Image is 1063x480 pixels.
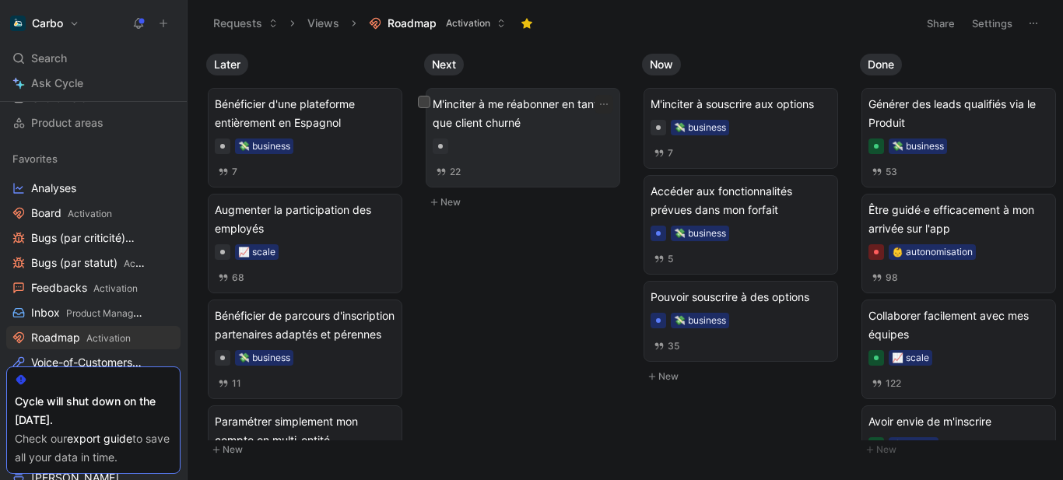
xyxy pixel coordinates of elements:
[362,12,513,35] button: RoadmapActivation
[861,194,1056,293] a: Être guidé⸱e efficacement à mon arrivée sur l'app👶 autonomisation98
[10,16,26,31] img: Carbo
[31,230,147,247] span: Bugs (par criticité)
[6,147,181,170] div: Favorites
[650,57,673,72] span: Now
[215,201,395,238] span: Augmenter la participation des employés
[920,12,962,34] button: Share
[66,307,160,319] span: Product Management
[886,273,898,282] span: 98
[886,167,897,177] span: 53
[214,57,240,72] span: Later
[886,379,901,388] span: 122
[892,244,973,260] div: 👶 autonomisation
[644,281,838,362] a: Pouvoir souscrire à des options💸 business35
[31,49,67,68] span: Search
[450,167,461,177] span: 22
[674,120,726,135] div: 💸 business
[6,47,181,70] div: Search
[6,351,181,374] a: Voice-of-CustomersProduct Management
[31,255,146,272] span: Bugs (par statut)
[67,432,132,445] a: export guide
[238,138,290,154] div: 💸 business
[651,182,831,219] span: Accéder aux fonctionnalités prévues dans mon forfait
[6,226,181,250] a: Bugs (par criticité)Activation
[433,163,464,180] button: 22
[232,167,237,177] span: 7
[6,276,181,300] a: FeedbacksActivation
[424,193,630,212] button: New
[861,300,1056,399] a: Collaborer facilement avec mes équipes📈 scale122
[446,16,490,31] span: Activation
[892,350,929,366] div: 📈 scale
[651,338,682,355] button: 35
[208,300,402,399] a: Bénéficier de parcours d'inscription partenaires adaptés et pérennes💸 business11
[68,208,112,219] span: Activation
[31,280,138,296] span: Feedbacks
[868,307,1049,344] span: Collaborer facilement avec mes équipes
[892,437,935,453] div: 🕸️ réseau
[433,95,613,132] span: M'inciter à me réabonner en tant que client churné
[388,16,437,31] span: Roadmap
[965,12,1019,34] button: Settings
[12,151,58,166] span: Favorites
[31,205,112,222] span: Board
[642,367,847,386] button: New
[651,288,831,307] span: Pouvoir souscrire à des options
[32,16,63,30] h1: Carbo
[6,12,83,34] button: CarboCarbo
[868,57,894,72] span: Done
[868,163,900,180] button: 53
[232,273,244,282] span: 68
[238,244,275,260] div: 📈 scale
[668,254,673,264] span: 5
[861,88,1056,187] a: Générer des leads qualifiés via le Produit💸 business53
[215,163,240,180] button: 7
[6,72,181,95] a: Ask Cycle
[215,307,395,344] span: Bénéficier de parcours d'inscription partenaires adaptés et pérennes
[674,313,726,328] div: 💸 business
[200,47,418,467] div: LaterNew
[418,47,636,219] div: NextNew
[206,12,285,35] button: Requests
[300,12,346,35] button: Views
[868,269,901,286] button: 98
[636,47,854,394] div: NowNew
[215,269,247,286] button: 68
[124,258,168,269] span: Activation
[31,330,131,346] span: Roadmap
[208,194,402,293] a: Augmenter la participation des employés📈 scale68
[31,305,144,321] span: Inbox
[215,375,244,392] button: 11
[424,54,464,75] button: Next
[206,440,412,459] button: New
[432,57,456,72] span: Next
[642,54,681,75] button: Now
[892,138,944,154] div: 💸 business
[31,115,103,131] span: Product areas
[15,429,172,467] div: Check our to save all your data in time.
[206,54,248,75] button: Later
[232,379,241,388] span: 11
[93,282,138,294] span: Activation
[668,342,679,351] span: 35
[6,301,181,324] a: InboxProduct Management
[6,326,181,349] a: RoadmapActivation
[215,95,395,132] span: Bénéficier d'une plateforme entièrement en Espagnol
[868,375,904,392] button: 122
[31,355,153,371] span: Voice-of-Customers
[644,175,838,275] a: Accéder aux fonctionnalités prévues dans mon forfait💸 business5
[651,145,676,162] button: 7
[868,95,1049,132] span: Générer des leads qualifiés via le Produit
[6,177,181,200] a: Analyses
[15,392,172,429] div: Cycle will shut down on the [DATE].
[668,149,673,158] span: 7
[644,88,838,169] a: M'inciter à souscrire aux options💸 business7
[868,201,1049,238] span: Être guidé⸱e efficacement à mon arrivée sur l'app
[238,350,290,366] div: 💸 business
[6,201,181,225] a: BoardActivation
[860,54,902,75] button: Done
[215,412,395,450] span: Paramétrer simplement mon compte en multi-entité
[651,95,831,114] span: M'inciter à souscrire aux options
[208,88,402,187] a: Bénéficier d'une plateforme entièrement en Espagnol💸 business7
[426,88,620,187] a: M'inciter à me réabonner en tant que client churné22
